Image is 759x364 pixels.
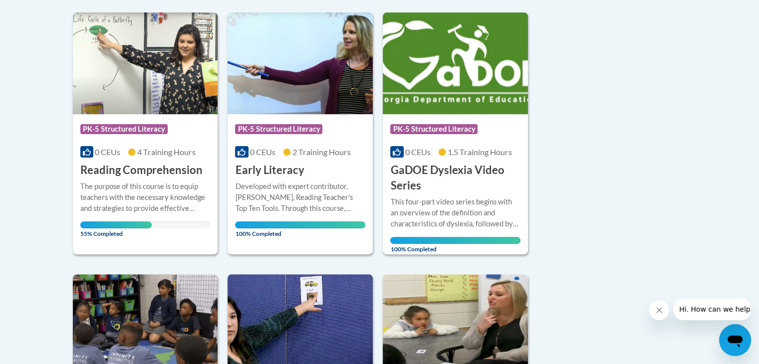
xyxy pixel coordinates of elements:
a: Course LogoPK-5 Structured Literacy0 CEUs1.5 Training Hours GaDOE Dyslexia Video SeriesThis four-... [383,12,528,254]
div: Your progress [235,221,365,228]
span: 100% Completed [390,237,520,253]
h3: Reading Comprehension [80,163,203,178]
h3: GaDOE Dyslexia Video Series [390,163,520,193]
div: This four-part video series begins with an overview of the definition and characteristics of dysl... [390,196,520,229]
img: Course Logo [383,12,528,114]
img: Course Logo [228,12,373,114]
span: PK-5 Structured Literacy [235,124,322,134]
span: 0 CEUs [250,147,275,157]
div: Your progress [390,237,520,244]
iframe: Close message [649,300,669,320]
span: 4 Training Hours [137,147,196,157]
img: Course Logo [73,12,218,114]
div: Your progress [80,221,152,228]
span: 2 Training Hours [292,147,351,157]
h3: Early Literacy [235,163,304,178]
span: 1.5 Training Hours [448,147,512,157]
span: 55% Completed [80,221,152,237]
span: 0 CEUs [405,147,431,157]
span: Hi. How can we help? [6,7,81,15]
span: PK-5 Structured Literacy [390,124,478,134]
span: 100% Completed [235,221,365,237]
span: PK-5 Structured Literacy [80,124,168,134]
span: 0 CEUs [95,147,120,157]
div: The purpose of this course is to equip teachers with the necessary knowledge and strategies to pr... [80,181,211,214]
a: Course LogoPK-5 Structured Literacy0 CEUs2 Training Hours Early LiteracyDeveloped with expert con... [228,12,373,254]
div: Developed with expert contributor, [PERSON_NAME], Reading Teacher's Top Ten Tools. Through this c... [235,181,365,214]
iframe: Button to launch messaging window [719,324,751,356]
iframe: Message from company [673,298,751,320]
a: Course LogoPK-5 Structured Literacy0 CEUs4 Training Hours Reading ComprehensionThe purpose of thi... [73,12,218,254]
